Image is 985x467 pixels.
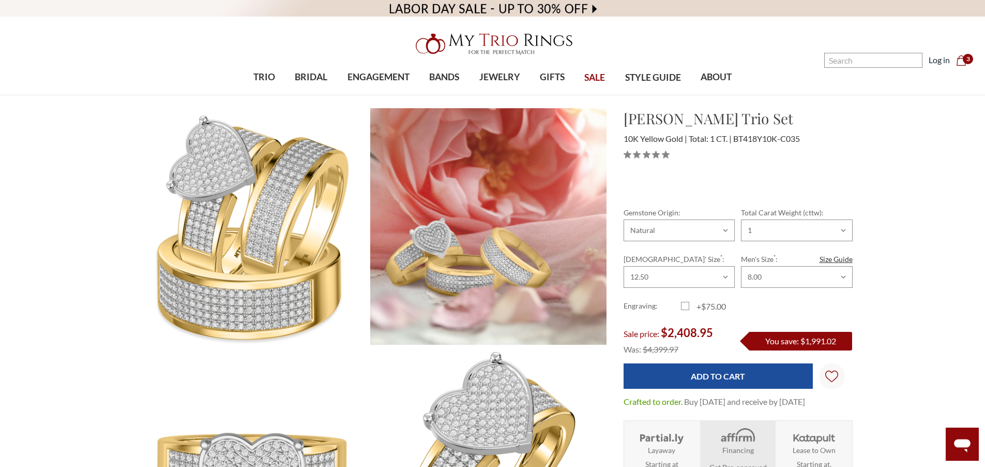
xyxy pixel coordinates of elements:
a: BANDS [419,61,469,94]
img: Layaway [638,427,686,445]
strong: Lease to Own [793,445,836,456]
dt: Crafted to order. [624,396,683,408]
a: TRIO [244,61,285,94]
label: Gemstone Origin: [624,207,735,218]
svg: Wish Lists [825,338,838,415]
span: JEWELRY [479,70,520,84]
strong: Layaway [648,445,675,456]
a: BRIDAL [285,61,337,94]
a: ENGAGEMENT [338,61,419,94]
button: submenu toggle [494,94,505,95]
span: ENGAGEMENT [347,70,410,84]
a: STYLE GUIDE [615,61,690,95]
span: Sale price: [624,329,659,339]
a: Wish Lists [819,363,845,389]
span: ABOUT [701,70,732,84]
a: SALE [574,61,615,95]
span: Was: [624,344,641,354]
strong: Financing [722,445,754,456]
span: BANDS [429,70,459,84]
dd: Buy [DATE] and receive by [DATE] [684,396,805,408]
img: Photo of Valentina 1 ct tw. Diamond Heart Cluster Trio Set 10K Yellow Gold [BT418Y-C035] [133,108,370,345]
a: Log in [929,54,950,66]
a: Cart with 0 items [956,54,973,66]
label: Men's Size : [741,254,852,265]
span: BRIDAL [295,70,327,84]
label: Total Carat Weight (cttw): [741,207,852,218]
span: You save: $1,991.02 [765,336,836,346]
img: My Trio Rings [410,27,575,61]
a: My Trio Rings [285,27,699,61]
span: BT418Y10K-C035 [733,134,800,143]
span: $2,408.95 [661,326,713,340]
button: submenu toggle [373,94,384,95]
img: Katapult [790,427,838,445]
a: JEWELRY [469,61,529,94]
img: Photo of Valentina 1 ct tw. Diamond Heart Cluster Trio Set 10K Yellow Gold [BT418Y-C035] [370,108,607,345]
span: GIFTS [540,70,565,84]
label: [DEMOGRAPHIC_DATA]' Size : [624,254,735,265]
a: GIFTS [530,61,574,94]
span: STYLE GUIDE [625,71,681,84]
img: Affirm [714,427,762,445]
label: +$75.00 [681,300,738,313]
button: submenu toggle [259,94,269,95]
span: $4,399.97 [643,344,678,354]
a: Size Guide [820,254,853,265]
span: SALE [584,71,605,84]
span: 3 [963,54,973,64]
button: submenu toggle [711,94,721,95]
span: 10K Yellow Gold [624,134,687,143]
button: submenu toggle [439,94,449,95]
span: TRIO [253,70,275,84]
h1: [PERSON_NAME] Trio Set [624,108,853,129]
span: Total: 1 CT. [689,134,732,143]
button: submenu toggle [306,94,316,95]
input: Add to Cart [624,363,813,389]
label: Engraving: [624,300,681,313]
input: Search [824,53,922,68]
button: submenu toggle [547,94,557,95]
a: ABOUT [691,61,741,94]
svg: cart.cart_preview [956,55,966,66]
